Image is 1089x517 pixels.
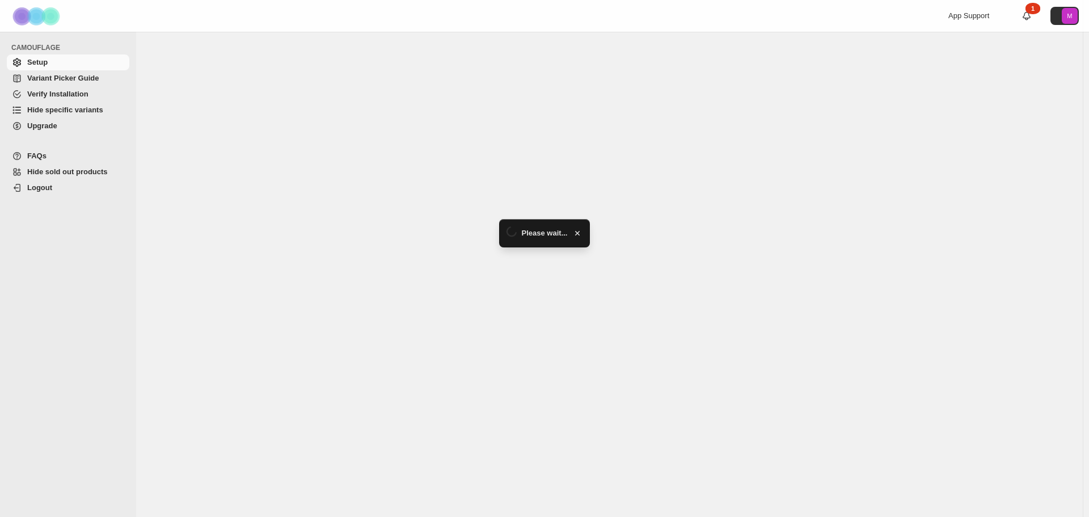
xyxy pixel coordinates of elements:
a: Upgrade [7,118,129,134]
span: Hide specific variants [27,106,103,114]
span: Variant Picker Guide [27,74,99,82]
span: Upgrade [27,121,57,130]
span: Hide sold out products [27,167,108,176]
span: Verify Installation [27,90,88,98]
button: Avatar with initials M [1050,7,1079,25]
span: Logout [27,183,52,192]
span: App Support [948,11,989,20]
a: Variant Picker Guide [7,70,129,86]
span: CAMOUFLAGE [11,43,130,52]
a: 1 [1021,10,1032,22]
div: 1 [1025,3,1040,14]
a: Verify Installation [7,86,129,102]
a: Hide specific variants [7,102,129,118]
span: Avatar with initials M [1062,8,1078,24]
img: Camouflage [9,1,66,32]
a: Setup [7,54,129,70]
a: FAQs [7,148,129,164]
span: Setup [27,58,48,66]
a: Logout [7,180,129,196]
text: M [1067,12,1072,19]
span: Please wait... [522,228,568,239]
a: Hide sold out products [7,164,129,180]
span: FAQs [27,152,47,160]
